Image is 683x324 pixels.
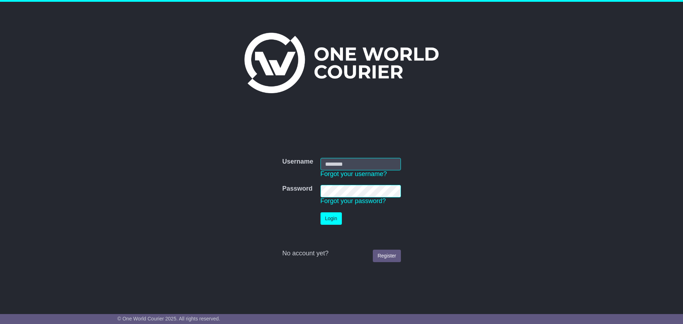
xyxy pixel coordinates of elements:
a: Forgot your username? [321,170,387,177]
label: Password [282,185,312,193]
a: Register [373,250,401,262]
a: Forgot your password? [321,197,386,205]
button: Login [321,212,342,225]
label: Username [282,158,313,166]
div: No account yet? [282,250,401,257]
img: One World [244,33,439,93]
span: © One World Courier 2025. All rights reserved. [117,316,220,322]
